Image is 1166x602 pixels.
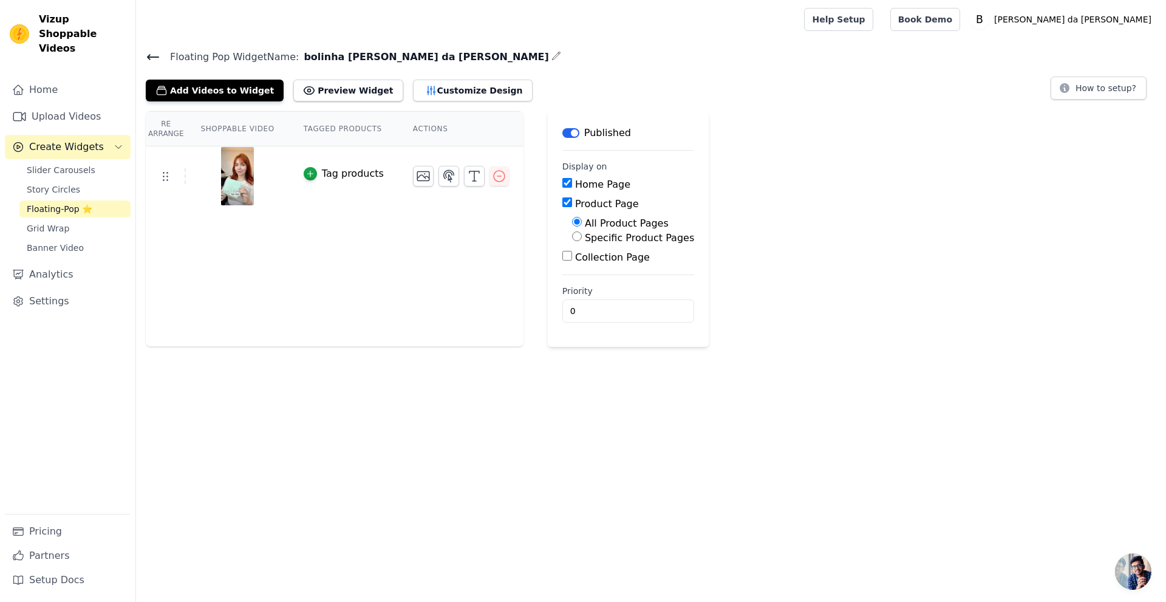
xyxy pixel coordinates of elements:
a: Slider Carousels [19,162,131,179]
span: Create Widgets [29,140,104,154]
div: Bate-papo aberto [1115,553,1151,590]
button: Customize Design [413,80,533,101]
a: Home [5,78,131,102]
a: Story Circles [19,181,131,198]
a: Analytics [5,262,131,287]
button: Change Thumbnail [413,166,434,186]
button: Create Widgets [5,135,131,159]
span: Story Circles [27,183,80,196]
span: Banner Video [27,242,84,254]
span: Floating Pop Widget Name: [160,50,299,64]
a: How to setup? [1051,85,1147,97]
button: Add Videos to Widget [146,80,284,101]
a: Floating-Pop ⭐ [19,200,131,217]
img: Vizup [10,24,29,44]
a: Help Setup [804,8,873,31]
p: [PERSON_NAME] da [PERSON_NAME] [989,9,1156,30]
legend: Display on [562,160,607,173]
text: B [976,13,983,26]
label: Priority [562,285,694,297]
img: vizup-images-b65a.png [220,147,254,205]
button: Preview Widget [293,80,403,101]
label: Collection Page [575,251,650,263]
span: bolinha [PERSON_NAME] da [PERSON_NAME] [299,50,548,64]
a: Banner Video [19,239,131,256]
th: Shoppable Video [186,112,288,146]
a: Book Demo [890,8,960,31]
label: All Product Pages [585,217,669,229]
button: Tag products [304,166,384,181]
span: Grid Wrap [27,222,69,234]
th: Actions [398,112,523,146]
div: Edit Name [551,49,561,65]
label: Home Page [575,179,630,190]
th: Re Arrange [146,112,186,146]
span: Floating-Pop ⭐ [27,203,92,215]
div: Tag products [322,166,384,181]
p: Published [584,126,631,140]
button: B [PERSON_NAME] da [PERSON_NAME] [970,9,1156,30]
a: Setup Docs [5,568,131,592]
a: Upload Videos [5,104,131,129]
label: Specific Product Pages [585,232,694,244]
button: How to setup? [1051,77,1147,100]
label: Product Page [575,198,639,210]
th: Tagged Products [289,112,398,146]
a: Settings [5,289,131,313]
a: Grid Wrap [19,220,131,237]
span: Slider Carousels [27,164,95,176]
a: Partners [5,544,131,568]
a: Pricing [5,519,131,544]
span: Vizup Shoppable Videos [39,12,126,56]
